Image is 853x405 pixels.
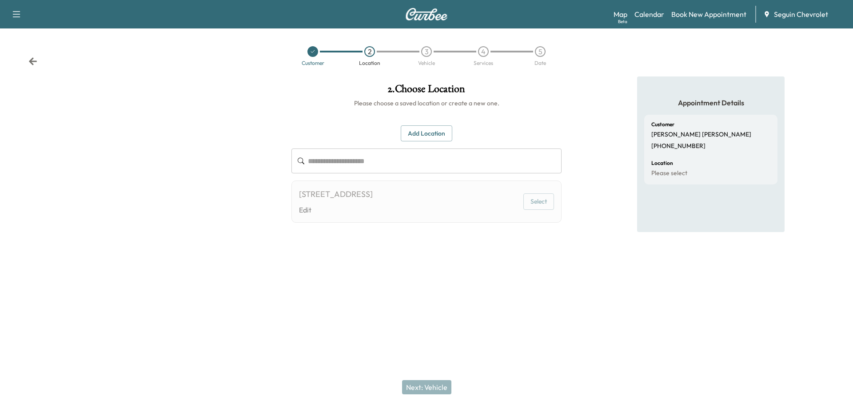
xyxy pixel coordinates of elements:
p: Please select [651,169,687,177]
p: [PERSON_NAME] [PERSON_NAME] [651,131,751,139]
div: 3 [421,46,432,57]
div: Services [474,60,493,66]
div: Date [534,60,546,66]
div: 2 [364,46,375,57]
div: Beta [618,18,627,25]
div: 5 [535,46,546,57]
img: Curbee Logo [405,8,448,20]
span: Seguin Chevrolet [774,9,828,20]
button: Add Location [401,125,452,142]
h6: Please choose a saved location or create a new one. [291,99,562,108]
h5: Appointment Details [644,98,777,108]
a: Calendar [634,9,664,20]
a: MapBeta [614,9,627,20]
h6: Customer [651,122,674,127]
h1: 2 . Choose Location [291,84,562,99]
h6: Location [651,160,673,166]
a: Book New Appointment [671,9,746,20]
div: Customer [302,60,324,66]
div: Back [28,57,37,66]
button: Select [523,193,554,210]
div: Location [359,60,380,66]
a: Edit [299,205,373,215]
div: 4 [478,46,489,57]
div: Vehicle [418,60,435,66]
p: [PHONE_NUMBER] [651,142,706,150]
div: [STREET_ADDRESS] [299,188,373,200]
